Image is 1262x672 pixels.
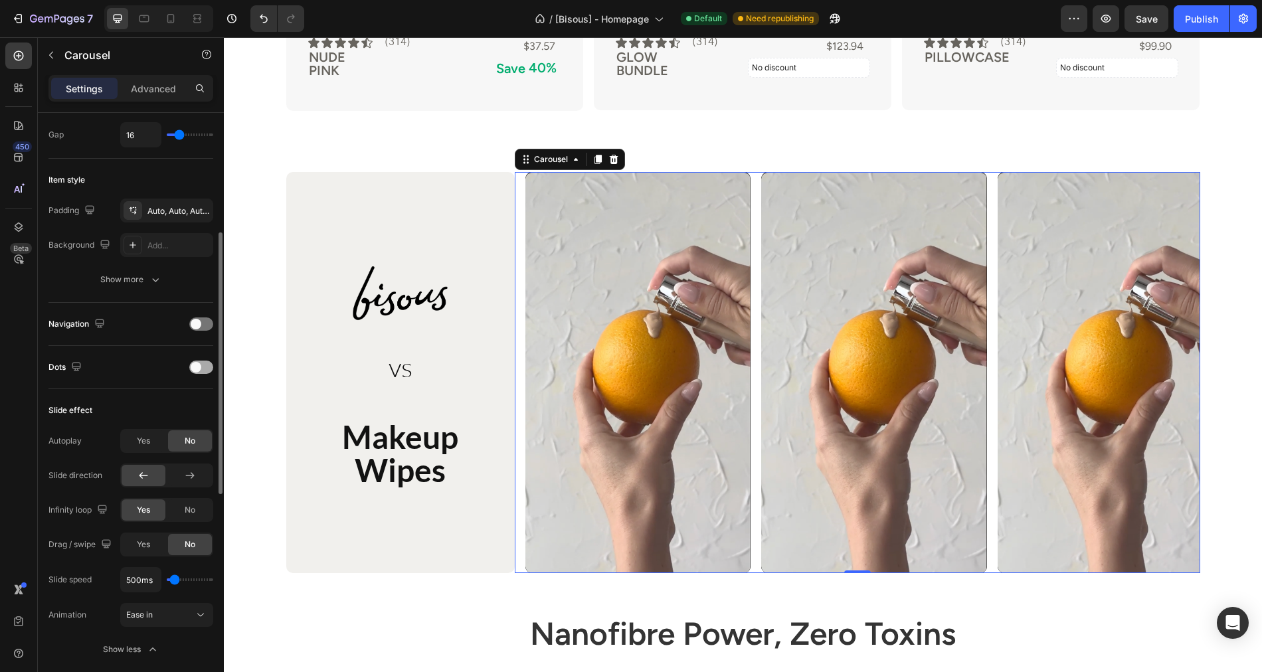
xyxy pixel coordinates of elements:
[121,568,161,592] input: Auto
[147,205,210,217] div: Auto, Auto, Auto, Auto
[699,12,822,41] h2: Pillowcase
[185,539,195,550] span: No
[1217,607,1249,639] div: Open Intercom Messenger
[555,12,649,26] span: [Bisous] - Homepage
[48,536,114,554] div: Drag / swipe
[48,404,92,416] div: Slide effect
[5,5,99,32] button: 7
[1185,12,1218,26] div: Publish
[1136,13,1158,25] span: Save
[121,123,161,147] input: Auto
[537,135,763,536] video: Video
[131,82,176,96] p: Advanced
[126,610,153,620] span: Ease in
[147,240,210,252] div: Add...
[302,135,527,536] video: Video
[391,12,513,41] h2: Glow Bundle
[62,382,291,451] h2: makeup wipes
[137,435,150,447] span: Yes
[304,21,334,41] div: 40%
[270,21,304,42] div: Save
[48,609,86,621] div: Animation
[10,243,32,254] div: Beta
[48,637,213,661] button: Show less
[64,47,177,63] p: Carousel
[1125,5,1168,32] button: Save
[185,435,195,447] span: No
[774,135,1000,536] video: Video
[1174,5,1229,32] button: Publish
[13,141,32,152] div: 450
[250,5,304,32] div: Undo/Redo
[48,574,92,586] div: Slide speed
[549,12,553,26] span: /
[48,469,102,481] div: Slide direction
[137,504,150,516] span: Yes
[48,129,64,141] div: Gap
[48,174,85,186] div: Item style
[48,501,110,519] div: Infinity loop
[137,539,150,550] span: Yes
[48,202,98,220] div: Padding
[694,13,722,25] span: Default
[48,359,84,377] div: Dots
[746,13,814,25] span: Need republishing
[66,82,103,96] p: Settings
[48,268,213,292] button: Show more
[48,315,108,333] div: Navigation
[48,236,113,254] div: Background
[836,25,950,37] p: No discount
[62,311,291,349] h2: vs
[48,435,82,447] div: Autoplay
[185,504,195,516] span: No
[224,37,1262,672] iframe: Design area
[308,116,347,128] div: Carousel
[120,603,213,627] button: Ease in
[87,11,93,27] p: 7
[100,273,162,286] div: Show more
[114,220,238,292] img: gempages_571494944317900000-6f640f0c-3b90-4437-bbd3-5657be60702b.png
[528,25,642,37] p: No discount
[103,643,159,656] div: Show less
